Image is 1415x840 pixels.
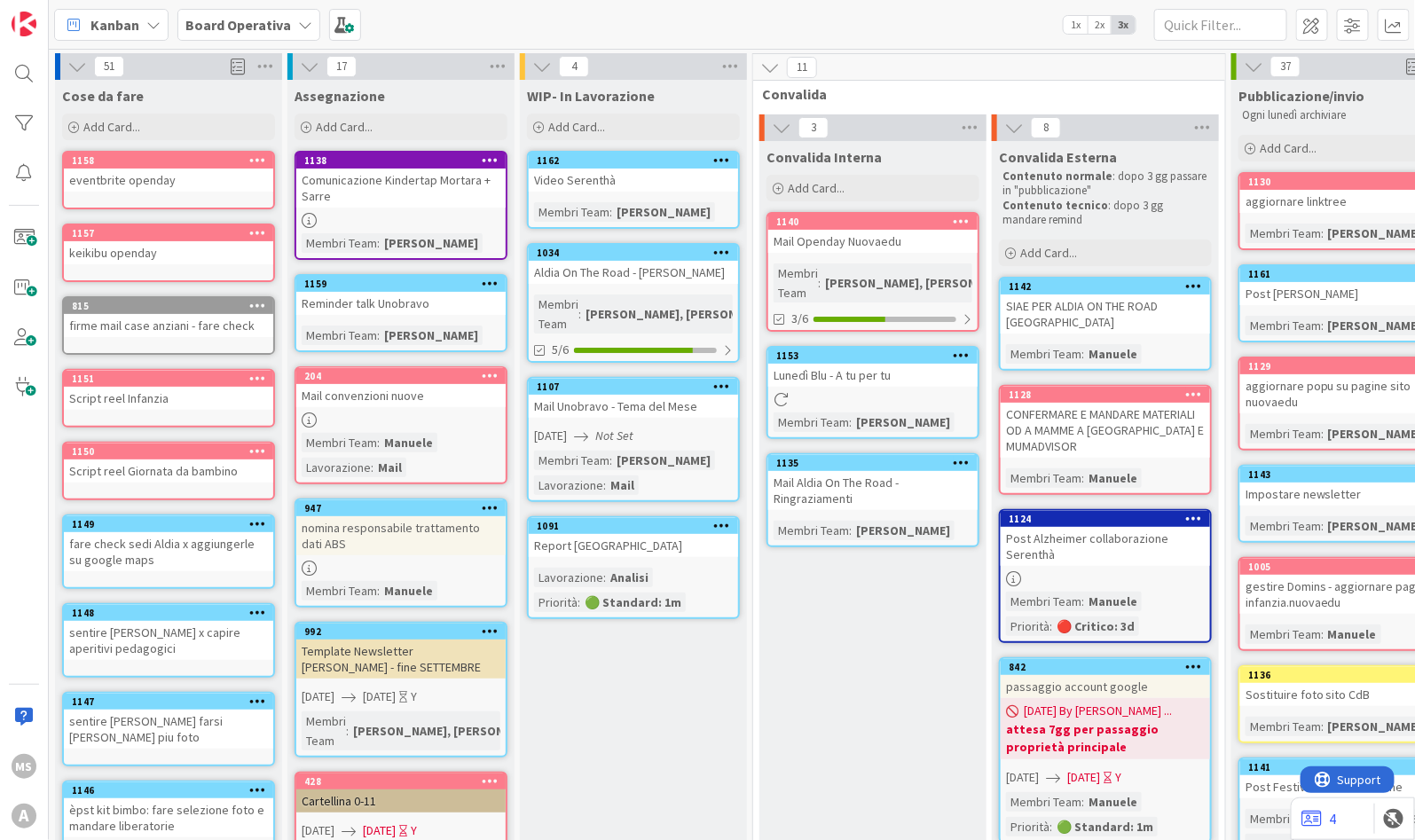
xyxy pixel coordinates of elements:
[1001,279,1210,294] div: 1142
[766,148,882,166] span: Convalida Interna
[1052,817,1158,836] div: 🟢 Standard: 1m
[1006,817,1049,836] div: Priorità
[537,520,738,532] div: 1091
[999,277,1212,371] a: 1142SIAE PER ALDIA ON THE ROAD [GEOGRAPHIC_DATA]Membri Team:Manuele
[296,276,506,315] div: 1159Reminder talk Unobravo
[529,379,738,395] div: 1107
[296,500,506,516] div: 947
[1246,516,1321,536] div: Membri Team
[1002,198,1108,213] strong: Contenuto tecnico
[527,243,740,363] a: 1034Aldia On The Road - [PERSON_NAME]Membri Team:[PERSON_NAME], [PERSON_NAME]5/6
[1084,344,1142,364] div: Manuele
[534,427,567,445] span: [DATE]
[296,169,506,208] div: Comunicazione Kindertap Mortara + Sarre
[1321,424,1324,444] span: :
[580,593,686,612] div: 🟢 Standard: 1m
[1049,616,1052,636] span: :
[37,3,81,24] span: Support
[316,119,373,135] span: Add Card...
[304,625,506,638] div: 992
[1006,592,1081,611] div: Membri Team
[380,581,437,601] div: Manuele
[552,341,569,359] span: 5/6
[1246,224,1321,243] div: Membri Team
[295,151,507,260] a: 1138Comunicazione Kindertap Mortara + SarreMembri Team:[PERSON_NAME]
[559,56,589,77] span: 4
[64,694,273,710] div: 1147
[64,169,273,192] div: eventbrite openday
[1081,468,1084,488] span: :
[12,804,36,828] div: A
[64,605,273,621] div: 1148
[849,412,852,432] span: :
[1324,624,1381,644] div: Manuele
[377,581,380,601] span: :
[1001,387,1210,403] div: 1128
[296,773,506,813] div: 428Cartellina 0-11
[72,373,273,385] div: 1151
[296,500,506,555] div: 947nomina responsabile trattamento dati ABS
[774,521,849,540] div: Membri Team
[612,451,715,470] div: [PERSON_NAME]
[377,433,380,452] span: :
[1246,316,1321,335] div: Membri Team
[1321,516,1324,536] span: :
[603,475,606,495] span: :
[1321,717,1324,736] span: :
[1001,527,1210,566] div: Post Alzheimer collaborazione Serenthà
[1024,702,1172,720] span: [DATE] By [PERSON_NAME] ...
[296,384,506,407] div: Mail convenzioni nuove
[529,379,738,418] div: 1107Mail Unobravo - Tema del Mese
[852,521,955,540] div: [PERSON_NAME]
[1031,117,1061,138] span: 8
[64,314,273,337] div: firme mail case anziani - fare check
[768,455,978,471] div: 1135
[1009,513,1210,525] div: 1124
[1084,468,1142,488] div: Manuele
[1246,809,1321,828] div: Membri Team
[1001,659,1210,698] div: 842passaggio account google
[1001,511,1210,566] div: 1124Post Alzheimer collaborazione Serenthà
[64,225,273,241] div: 1157
[534,475,603,495] div: Lavorazione
[766,453,979,547] a: 1135Mail Aldia On The Road - RingraziamentiMembri Team:[PERSON_NAME]
[64,153,273,192] div: 1158eventbrite openday
[349,721,552,741] div: [PERSON_NAME], [PERSON_NAME]
[529,153,738,192] div: 1162Video Serenthà
[62,224,275,282] a: 1157keikibu openday
[1001,387,1210,458] div: 1128CONFERMARE E MANDARE MATERIALI OD A MAMME A [GEOGRAPHIC_DATA] E MUMADVISOR
[612,202,715,222] div: [PERSON_NAME]
[609,451,612,470] span: :
[1001,403,1210,458] div: CONFERMARE E MANDARE MATERIALI OD A MAMME A [GEOGRAPHIC_DATA] E MUMADVISOR
[326,56,357,77] span: 17
[606,568,653,587] div: Analisi
[295,366,507,484] a: 204Mail convenzioni nuoveMembri Team:ManueleLavorazione:Mail
[1260,140,1317,156] span: Add Card...
[548,119,605,135] span: Add Card...
[72,445,273,458] div: 1150
[537,154,738,167] div: 1162
[62,369,275,428] a: 1151Script reel Infanzia
[1246,424,1321,444] div: Membri Team
[64,444,273,483] div: 1150Script reel Giornata da bambino
[527,151,740,229] a: 1162Video SerenthàMembri Team:[PERSON_NAME]
[1002,169,1112,184] strong: Contenuto normale
[64,371,273,387] div: 1151
[64,694,273,749] div: 1147sentire [PERSON_NAME] farsi [PERSON_NAME] piu foto
[1081,792,1084,812] span: :
[791,310,808,328] span: 3/6
[411,821,417,840] div: Y
[411,687,417,706] div: Y
[296,624,506,679] div: 992Template Newsletter [PERSON_NAME] - fine SETTEMBRE
[12,12,36,36] img: Visit kanbanzone.com
[1001,511,1210,527] div: 1124
[12,754,36,779] div: MS
[1081,344,1084,364] span: :
[1006,792,1081,812] div: Membri Team
[64,516,273,532] div: 1149
[1064,16,1088,34] span: 1x
[62,514,275,589] a: 1149fare check sedi Aldia x aggiungerle su google maps
[304,775,506,788] div: 428
[529,261,738,284] div: Aldia On The Road - [PERSON_NAME]
[83,119,140,135] span: Add Card...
